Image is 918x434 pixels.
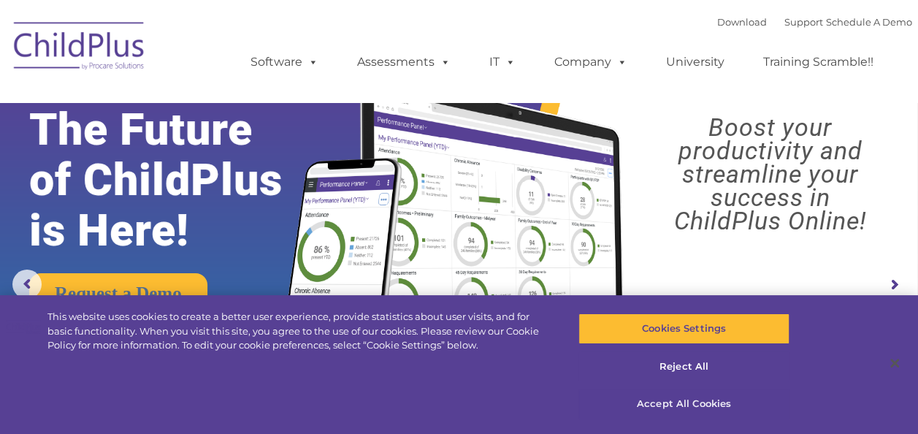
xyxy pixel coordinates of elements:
a: Schedule A Demo [826,16,912,28]
button: Cookies Settings [578,313,789,344]
span: Last name [203,96,248,107]
a: Support [784,16,823,28]
a: IT [475,47,530,77]
a: Training Scramble!! [749,47,888,77]
a: Request a Demo [29,273,207,313]
a: Software [236,47,333,77]
rs-layer: The Future of ChildPlus is Here! [29,104,322,256]
font: | [717,16,912,28]
img: ChildPlus by Procare Solutions [7,12,153,85]
a: Company [540,47,642,77]
a: University [651,47,739,77]
rs-layer: Boost your productivity and streamline your success in ChildPlus Online! [634,115,906,232]
a: Download [717,16,767,28]
button: Accept All Cookies [578,389,789,419]
button: Close [879,347,911,379]
a: Assessments [343,47,465,77]
button: Reject All [578,351,789,382]
span: Phone number [203,156,265,167]
div: This website uses cookies to create a better user experience, provide statistics about user visit... [47,310,551,353]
